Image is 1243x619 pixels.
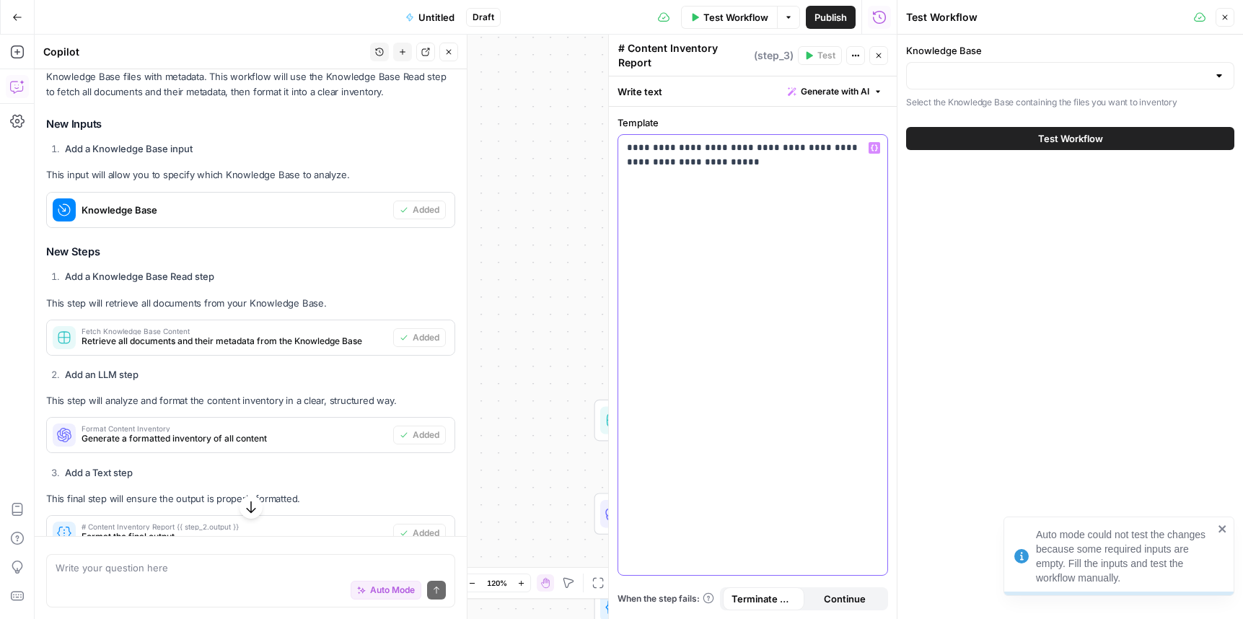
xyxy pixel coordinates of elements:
span: Terminate Workflow [732,592,796,606]
span: Generate a formatted inventory of all content [82,432,387,445]
button: Added [393,426,446,444]
label: Template [618,115,888,130]
span: Auto Mode [370,584,415,597]
span: Test [817,49,835,62]
span: Test Workflow [1038,131,1103,146]
button: Continue [804,587,886,610]
span: Format Content Inventory [82,425,387,432]
span: # Content Inventory Report {{ step_2.output }} [82,523,387,530]
button: Added [393,524,446,543]
button: Publish [806,6,856,29]
span: Added [413,527,439,540]
div: LLM · GPT-4.1Format Content InventoryStep 2 [594,493,863,535]
p: This step will analyze and format the content inventory in a clear, structured way. [46,393,455,408]
p: This final step will ensure the output is properly formatted. [46,491,455,506]
span: Generate with AI [801,85,869,98]
strong: Add a Knowledge Base input [65,143,193,154]
p: Select the Knowledge Base containing the files you want to inventory [906,95,1234,110]
span: Retrieve all documents and their metadata from the Knowledge Base [82,335,387,348]
span: Continue [824,592,866,606]
span: Knowledge Base [82,203,387,217]
textarea: # Content Inventory Report {{ step_2.output }} [618,41,750,99]
label: Knowledge Base [906,43,1234,58]
span: Draft [473,11,494,24]
div: Auto mode could not test the changes because some required inputs are empty. Fill the inputs and ... [1036,527,1213,585]
button: Added [393,201,446,219]
strong: Add an LLM step [65,369,139,380]
div: Read from GridFetch Knowledge Base ContentStep 1 [594,400,863,442]
p: This input will allow you to specify which Knowledge Base to analyze. [46,167,455,183]
button: Test Workflow [681,6,777,29]
span: Fetch Knowledge Base Content [82,328,387,335]
span: Added [413,429,439,442]
button: close [1218,523,1228,535]
div: WorkflowSet InputsInputs [594,306,863,348]
strong: Add a Knowledge Base Read step [65,271,214,282]
h3: New Inputs [46,115,455,134]
span: Test Workflow [703,10,768,25]
div: Copilot [43,45,366,59]
a: When the step fails: [618,592,714,605]
button: Untitled [397,6,463,29]
span: Format the final output [82,530,387,543]
button: Test [798,46,842,65]
span: Added [413,331,439,344]
div: Write text [609,76,897,106]
button: Auto Mode [351,581,421,600]
button: Added [393,328,446,347]
span: Added [413,203,439,216]
p: I'll help you create a workflow that generates a comprehensive content inventory of your Knowledg... [46,54,455,100]
span: ( step_3 ) [754,48,794,63]
strong: Add a Text step [65,467,133,478]
span: Untitled [418,10,454,25]
button: Generate with AI [782,82,888,101]
span: 120% [487,577,507,589]
span: Publish [814,10,847,25]
h3: New Steps [46,243,455,262]
p: This step will retrieve all documents from your Knowledge Base. [46,296,455,311]
button: Test Workflow [906,127,1234,150]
